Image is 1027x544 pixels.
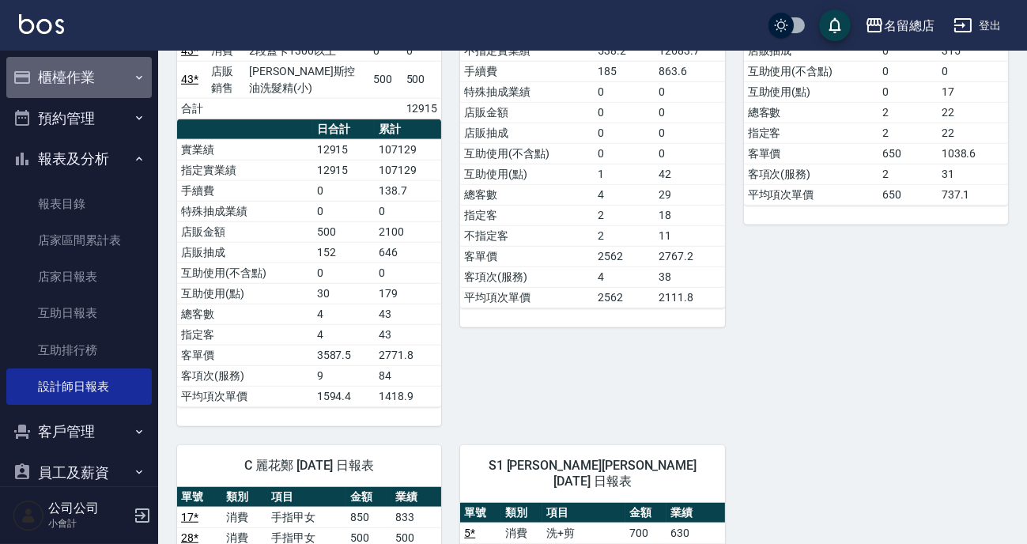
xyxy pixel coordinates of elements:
[878,143,938,164] td: 650
[6,186,152,222] a: 報表目錄
[542,523,625,543] td: 洗+剪
[177,304,313,324] td: 總客數
[19,14,64,34] img: Logo
[177,324,313,345] td: 指定客
[222,507,267,527] td: 消費
[938,61,1008,81] td: 0
[6,259,152,295] a: 店家日報表
[655,184,725,205] td: 29
[375,221,441,242] td: 2100
[375,160,441,180] td: 107129
[655,40,725,61] td: 12683.7
[938,164,1008,184] td: 31
[878,102,938,123] td: 2
[744,123,878,143] td: 指定客
[375,345,441,365] td: 2771.8
[460,102,594,123] td: 店販金額
[744,61,878,81] td: 互助使用(不含點)
[177,386,313,406] td: 平均項次單價
[6,98,152,139] button: 預約管理
[655,61,725,81] td: 863.6
[542,503,625,523] th: 項目
[346,507,391,527] td: 850
[460,225,594,246] td: 不指定客
[460,81,594,102] td: 特殊抽成業績
[655,102,725,123] td: 0
[313,242,375,263] td: 152
[375,201,441,221] td: 0
[6,452,152,493] button: 員工及薪資
[177,98,207,119] td: 合計
[938,184,1008,205] td: 737.1
[375,180,441,201] td: 138.7
[313,201,375,221] td: 0
[878,40,938,61] td: 0
[177,487,222,508] th: 單號
[938,102,1008,123] td: 22
[460,266,594,287] td: 客項次(服務)
[177,365,313,386] td: 客項次(服務)
[819,9,851,41] button: save
[460,503,501,523] th: 單號
[48,516,129,531] p: 小會計
[268,487,346,508] th: 項目
[878,61,938,81] td: 0
[655,143,725,164] td: 0
[313,365,375,386] td: 9
[375,242,441,263] td: 646
[938,123,1008,143] td: 22
[177,345,313,365] td: 客單價
[375,139,441,160] td: 107129
[313,119,375,140] th: 日合計
[6,57,152,98] button: 櫃檯作業
[177,119,441,407] table: a dense table
[391,487,441,508] th: 業績
[402,98,442,119] td: 12915
[369,61,402,98] td: 500
[594,102,655,123] td: 0
[207,61,245,98] td: 店販銷售
[594,205,655,225] td: 2
[594,81,655,102] td: 0
[460,205,594,225] td: 指定客
[375,119,441,140] th: 累計
[947,11,1008,40] button: 登出
[177,242,313,263] td: 店販抽成
[369,40,402,61] td: 0
[594,123,655,143] td: 0
[594,266,655,287] td: 4
[460,287,594,308] td: 平均項次單價
[655,287,725,308] td: 2111.8
[744,102,878,123] td: 總客數
[744,184,878,205] td: 平均項次單價
[460,61,594,81] td: 手續費
[594,184,655,205] td: 4
[402,40,442,61] td: 0
[594,287,655,308] td: 2562
[6,411,152,452] button: 客戶管理
[313,139,375,160] td: 12915
[666,523,725,543] td: 630
[6,368,152,405] a: 設計師日報表
[460,184,594,205] td: 總客數
[884,16,934,36] div: 名留總店
[655,205,725,225] td: 18
[594,164,655,184] td: 1
[6,295,152,331] a: 互助日報表
[938,40,1008,61] td: 315
[501,503,542,523] th: 類別
[177,263,313,283] td: 互助使用(不含點)
[594,40,655,61] td: 538.2
[655,123,725,143] td: 0
[594,246,655,266] td: 2562
[655,266,725,287] td: 38
[313,386,375,406] td: 1594.4
[460,123,594,143] td: 店販抽成
[402,61,442,98] td: 500
[196,458,422,474] span: C 麗花鄭 [DATE] 日報表
[594,225,655,246] td: 2
[346,487,391,508] th: 金額
[6,222,152,259] a: 店家區間累計表
[744,40,878,61] td: 店販抽成
[859,9,941,42] button: 名留總店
